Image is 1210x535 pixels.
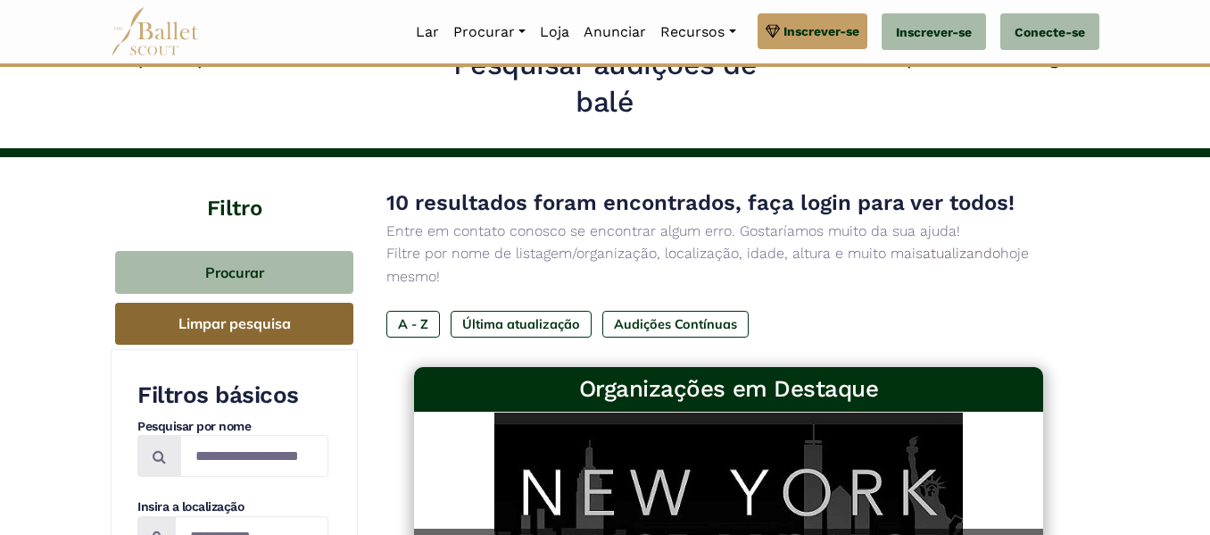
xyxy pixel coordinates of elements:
[462,316,580,332] font: Última atualização
[518,431,939,456] font: Projeto de Dança de [GEOGRAPHIC_DATA]
[576,13,653,51] a: Anunciar
[205,263,264,281] font: Procurar
[882,13,986,51] a: Inscrever-se
[453,23,515,40] font: Procurar
[783,24,859,38] font: Inscrever-se
[137,419,251,433] font: Pesquisar por nome
[923,245,1000,262] a: atualizando
[386,245,923,262] font: Filtre por nome de listagem/organização, localização, idade, altura e muito mais
[758,13,867,49] a: Inscrever-se
[533,13,576,51] a: Loja
[386,190,1015,215] font: 10 resultados foram encontrados, faça login para ver todos!
[137,381,299,408] font: Filtros básicos
[115,303,353,345] button: Limpar pesquisa
[584,23,646,40] font: Anunciar
[766,21,780,41] img: gem.svg
[446,13,533,51] a: Procurar
[409,13,446,51] a: Lar
[115,251,353,295] button: Procurar
[137,499,244,514] font: Insira a localização
[1015,25,1085,39] font: Conecte-se
[386,222,960,239] font: Entre em contato conosco se encontrar algum erro. Gostaríamos muito da sua ajuda!
[1000,13,1099,51] a: Conecte-se
[180,435,328,477] input: Pesquisar por nomes...
[398,316,428,332] font: A - Z
[653,13,742,51] a: Recursos
[579,375,878,402] font: Organizações em Destaque
[660,23,725,40] font: Recursos
[207,196,261,221] font: Filtro
[614,316,737,332] font: Audições Contínuas
[453,47,758,119] font: Pesquisar audições de balé
[540,23,569,40] font: Loja
[178,315,291,333] font: Limpar pesquisa
[896,25,972,39] font: Inscrever-se
[416,23,439,40] font: Lar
